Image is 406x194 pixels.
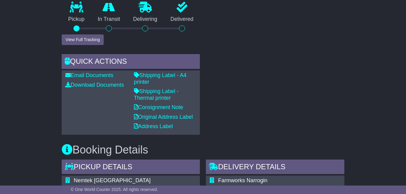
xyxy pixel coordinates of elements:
div: Delivery Details [206,160,344,176]
p: Pickup [62,16,91,23]
span: © One World Courier 2025. All rights reserved. [71,187,158,192]
a: Email Documents [65,72,113,78]
span: Farmworks Narrogin [218,177,267,183]
a: Download Documents [65,82,124,88]
h3: Booking Details [62,144,344,156]
a: Shipping Label - Thermal printer [134,88,179,101]
a: Shipping Label - A4 printer [134,72,187,85]
a: Address Label [134,123,173,129]
div: Quick Actions [62,54,200,70]
p: In Transit [91,16,126,23]
p: Delivered [164,16,200,23]
a: Consignment Note [134,104,183,110]
span: Nemtek [GEOGRAPHIC_DATA] [74,177,151,183]
div: Pickup Details [62,160,200,176]
a: Original Address Label [134,114,193,120]
button: View Full Tracking [62,34,104,45]
p: Delivering [127,16,164,23]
